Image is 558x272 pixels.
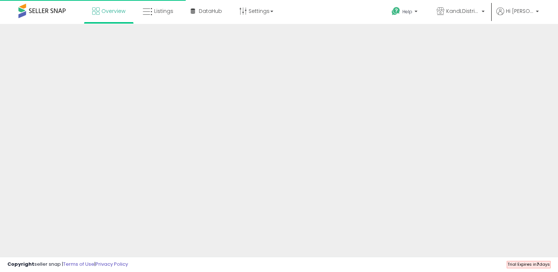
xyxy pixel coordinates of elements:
strong: Copyright [7,261,34,268]
div: seller snap | | [7,261,128,268]
span: Overview [101,7,125,15]
span: Help [402,8,412,15]
a: Privacy Policy [96,261,128,268]
i: Get Help [391,7,401,16]
span: KandLDistribution LLC [446,7,479,15]
b: 7 [537,261,539,267]
a: Terms of Use [63,261,94,268]
span: Hi [PERSON_NAME] [506,7,534,15]
span: DataHub [199,7,222,15]
a: Help [386,1,425,24]
a: Hi [PERSON_NAME] [496,7,539,24]
span: Listings [154,7,173,15]
span: Trial Expires in days [507,261,550,267]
